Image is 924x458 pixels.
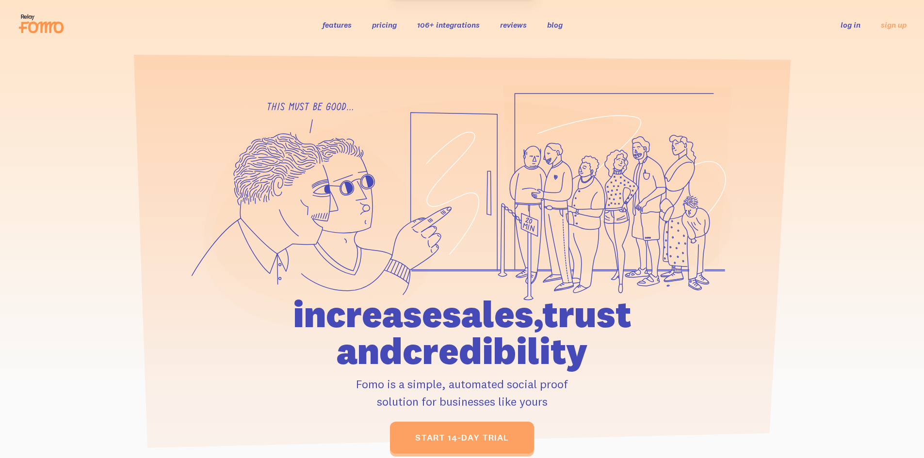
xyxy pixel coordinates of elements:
[547,20,563,30] a: blog
[372,20,397,30] a: pricing
[881,20,907,30] a: sign up
[500,20,527,30] a: reviews
[417,20,480,30] a: 106+ integrations
[323,20,352,30] a: features
[238,296,687,369] h1: increase sales, trust and credibility
[841,20,860,30] a: log in
[390,422,534,454] a: start 14-day trial
[238,375,687,410] p: Fomo is a simple, automated social proof solution for businesses like yours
